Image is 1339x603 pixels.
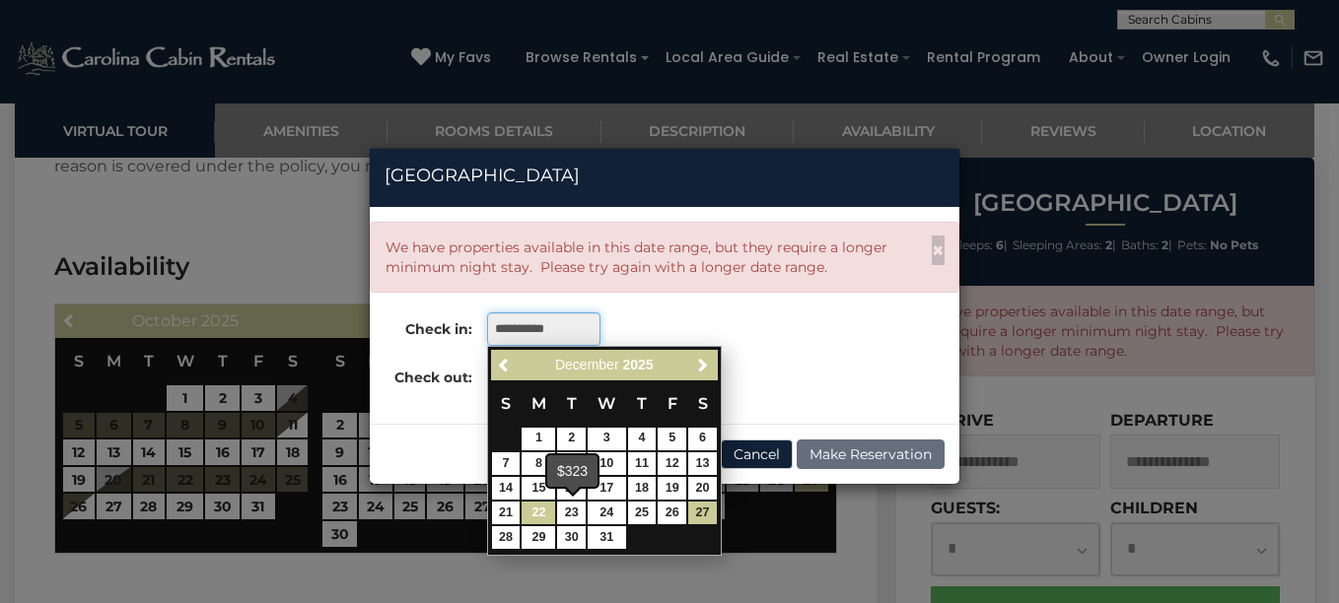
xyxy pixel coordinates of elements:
a: 9 [557,452,586,475]
a: 22 [522,502,555,524]
a: 2 [557,428,586,450]
a: 1 [522,428,555,450]
span: December [555,357,619,372]
a: 25 [628,502,657,524]
span: Wednesday [598,394,615,413]
a: 13 [688,452,717,475]
a: 5 [658,428,686,450]
button: Close [932,235,945,265]
a: Next [691,353,716,377]
a: Previous [493,353,518,377]
a: 15 [522,477,555,500]
span: Previous [497,357,513,372]
span: Monday [531,394,546,413]
a: 26 [658,502,686,524]
label: Check in: [370,312,472,339]
span: Friday [668,394,677,413]
a: 27 [688,502,717,524]
a: 31 [588,526,625,549]
a: 29 [522,526,555,549]
span: Tuesday [567,394,577,413]
a: 14 [492,477,521,500]
button: Cancel [721,439,793,469]
a: 4 [628,428,657,450]
div: We have properties available in this date range, but they require a longer minimum night stay. Pl... [386,237,924,277]
h4: [GEOGRAPHIC_DATA] [385,164,945,189]
span: × [932,237,945,262]
a: 19 [658,477,686,500]
span: Next [695,357,711,372]
span: Sunday [501,394,511,413]
a: 17 [588,477,625,500]
a: 18 [628,477,657,500]
a: 12 [658,452,686,475]
a: 6 [688,428,717,450]
a: 11 [628,452,657,475]
label: Check out: [370,361,472,387]
a: 20 [688,477,717,500]
span: 2025 [622,357,653,372]
a: 7 [492,452,521,475]
span: Thursday [637,394,647,413]
a: 10 [588,452,625,475]
a: 30 [557,526,586,549]
a: 3 [588,428,625,450]
div: $323 [547,455,598,487]
span: Saturday [698,394,708,413]
a: 8 [522,452,555,475]
a: 28 [492,526,521,549]
button: Make Reservation [797,439,945,469]
a: 23 [557,502,586,524]
a: 21 [492,502,521,524]
a: 24 [588,502,625,524]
